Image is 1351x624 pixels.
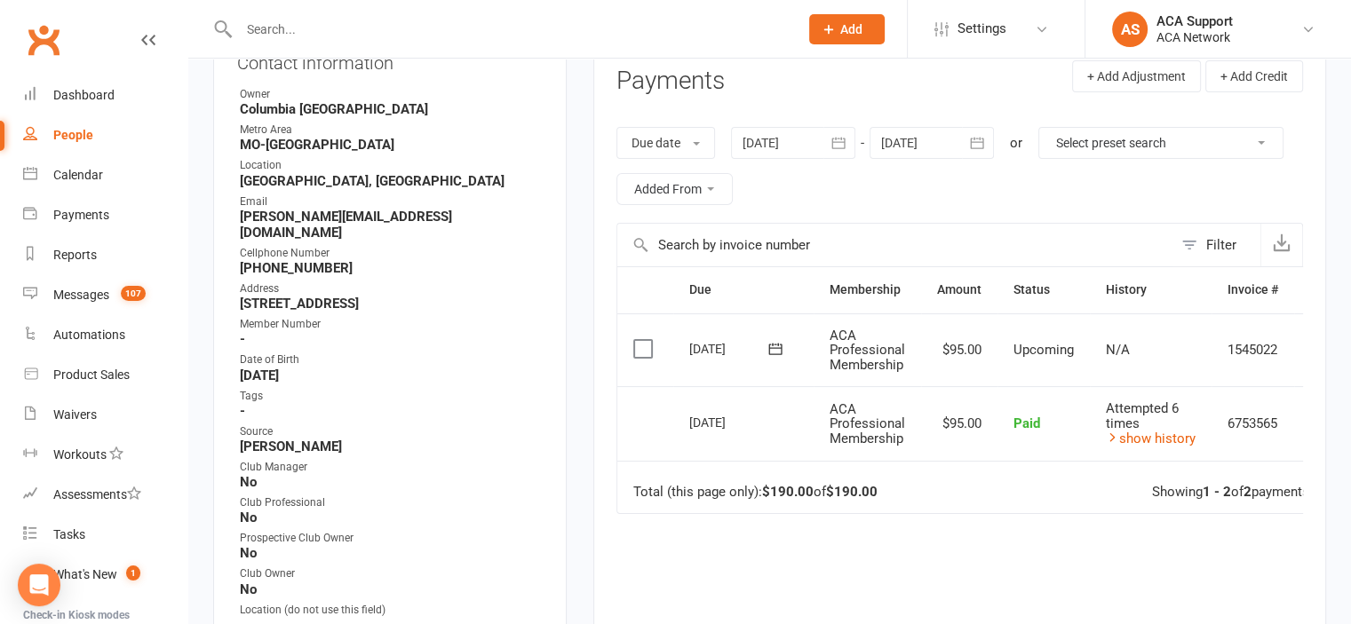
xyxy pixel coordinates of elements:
div: Tags [240,388,543,405]
div: Club Manager [240,459,543,476]
a: Waivers [23,395,187,435]
div: Club Professional [240,494,543,511]
strong: [PHONE_NUMBER] [240,260,543,276]
strong: No [240,474,543,490]
div: Showing of payments [1152,485,1309,500]
strong: [STREET_ADDRESS] [240,296,543,312]
div: Cellphone Number [240,245,543,262]
div: Filter [1206,234,1236,256]
span: Paid [1013,415,1040,431]
div: Address [240,280,543,297]
div: Tasks [53,527,85,541]
td: $95.00 [921,386,997,461]
a: Tasks [23,515,187,555]
div: Club Owner [240,565,543,582]
strong: - [240,331,543,347]
div: Metro Area [240,122,543,138]
a: show history [1106,430,1196,446]
a: Product Sales [23,355,187,395]
div: Owner [240,86,543,103]
a: Workouts [23,435,187,475]
div: Product Sales [53,367,130,382]
strong: [PERSON_NAME][EMAIL_ADDRESS][DOMAIN_NAME] [240,209,543,241]
a: Messages 107 [23,275,187,315]
span: 107 [121,286,146,301]
strong: - [240,403,543,419]
strong: 1 - 2 [1203,484,1231,500]
span: ACA Professional Membership [830,401,905,446]
div: [DATE] [689,335,771,362]
div: What's New [53,567,117,581]
div: [DATE] [689,408,771,436]
td: $95.00 [921,313,997,387]
button: Add [809,14,885,44]
a: Calendar [23,155,187,195]
div: Location [240,157,543,174]
th: Due [673,267,814,312]
div: Location (do not use this field) [240,602,543,619]
div: Open Intercom Messenger [18,564,60,606]
strong: [PERSON_NAME] [240,438,543,454]
strong: Columbia [GEOGRAPHIC_DATA] [240,101,543,117]
span: 1 [126,565,140,581]
strong: No [240,581,543,597]
div: Calendar [53,168,103,182]
div: ACA Support [1156,13,1233,29]
div: ACA Network [1156,29,1233,45]
strong: [GEOGRAPHIC_DATA], [GEOGRAPHIC_DATA] [240,173,543,189]
h3: Contact information [237,46,543,73]
strong: No [240,509,543,525]
a: Assessments [23,475,187,515]
span: ACA Professional Membership [830,328,905,373]
a: People [23,115,187,155]
input: Search... [234,17,786,42]
div: AS [1112,12,1148,47]
div: Email [240,194,543,210]
div: Reports [53,248,97,262]
strong: $190.00 [762,484,814,500]
div: Source [240,423,543,440]
div: or [1010,132,1022,154]
span: Add [840,22,862,36]
div: Payments [53,208,109,222]
a: Clubworx [21,18,66,62]
div: Dashboard [53,88,115,102]
th: Amount [921,267,997,312]
a: Reports [23,235,187,275]
a: What's New1 [23,555,187,595]
button: Filter [1172,224,1260,266]
a: Dashboard [23,75,187,115]
th: Status [997,267,1090,312]
th: Membership [814,267,921,312]
div: Date of Birth [240,351,543,368]
strong: 2 [1244,484,1252,500]
span: Settings [958,9,1006,49]
button: Due date [616,127,715,159]
div: Member Number [240,316,543,333]
div: Workouts [53,447,107,462]
th: Invoice # [1212,267,1294,312]
a: Payments [23,195,187,235]
strong: $190.00 [826,484,878,500]
td: 6753565 [1212,386,1294,461]
input: Search by invoice number [617,224,1172,266]
strong: No [240,545,543,561]
strong: [DATE] [240,367,543,383]
div: Waivers [53,407,97,422]
button: + Add Adjustment [1072,60,1201,92]
button: + Add Credit [1205,60,1303,92]
div: Assessments [53,487,141,502]
span: Upcoming [1013,342,1074,358]
th: History [1090,267,1212,312]
button: Added From [616,173,733,205]
div: People [53,128,93,142]
strong: MO-[GEOGRAPHIC_DATA] [240,137,543,153]
div: Prospective Club Owner [240,530,543,547]
span: N/A [1106,342,1130,358]
span: Attempted 6 times [1106,400,1179,431]
h3: Payments [616,67,725,95]
div: Total (this page only): of [633,485,878,500]
td: 1545022 [1212,313,1294,387]
a: Automations [23,315,187,355]
div: Messages [53,288,109,302]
